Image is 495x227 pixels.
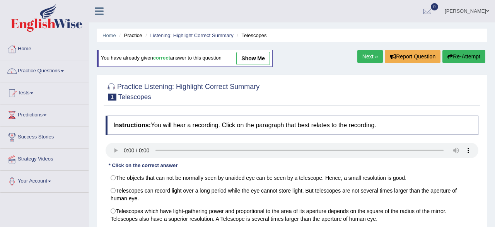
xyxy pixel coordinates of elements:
[0,82,89,102] a: Tests
[118,93,151,101] small: Telescopes
[385,50,440,63] button: Report Question
[442,50,485,63] button: Re-Attempt
[97,50,273,67] div: You have already given answer to this question
[108,94,116,101] span: 1
[102,32,116,38] a: Home
[150,32,233,38] a: Listening: Highlight Correct Summary
[153,55,170,61] b: correct
[106,205,478,225] label: Telescopes which have light-gathering power and proportional to the area of its aperture depends ...
[0,126,89,146] a: Success Stories
[0,171,89,190] a: Your Account
[117,32,142,39] li: Practice
[0,60,89,80] a: Practice Questions
[0,148,89,168] a: Strategy Videos
[113,122,151,128] b: Instructions:
[106,162,181,169] div: * Click on the correct answer
[357,50,383,63] a: Next »
[235,32,266,39] li: Telescopes
[0,104,89,124] a: Predictions
[236,52,270,65] a: show me
[106,184,478,205] label: Telescopes can record light over a long period while the eye cannot store light. But telescopes a...
[106,81,259,101] h2: Practice Listening: Highlight Correct Summary
[0,38,89,58] a: Home
[106,171,478,184] label: The objects that can not be normally seen by unaided eye can be seen by a telescope. Hence, a sma...
[431,3,439,10] span: 0
[106,116,478,135] h4: You will hear a recording. Click on the paragraph that best relates to the recording.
